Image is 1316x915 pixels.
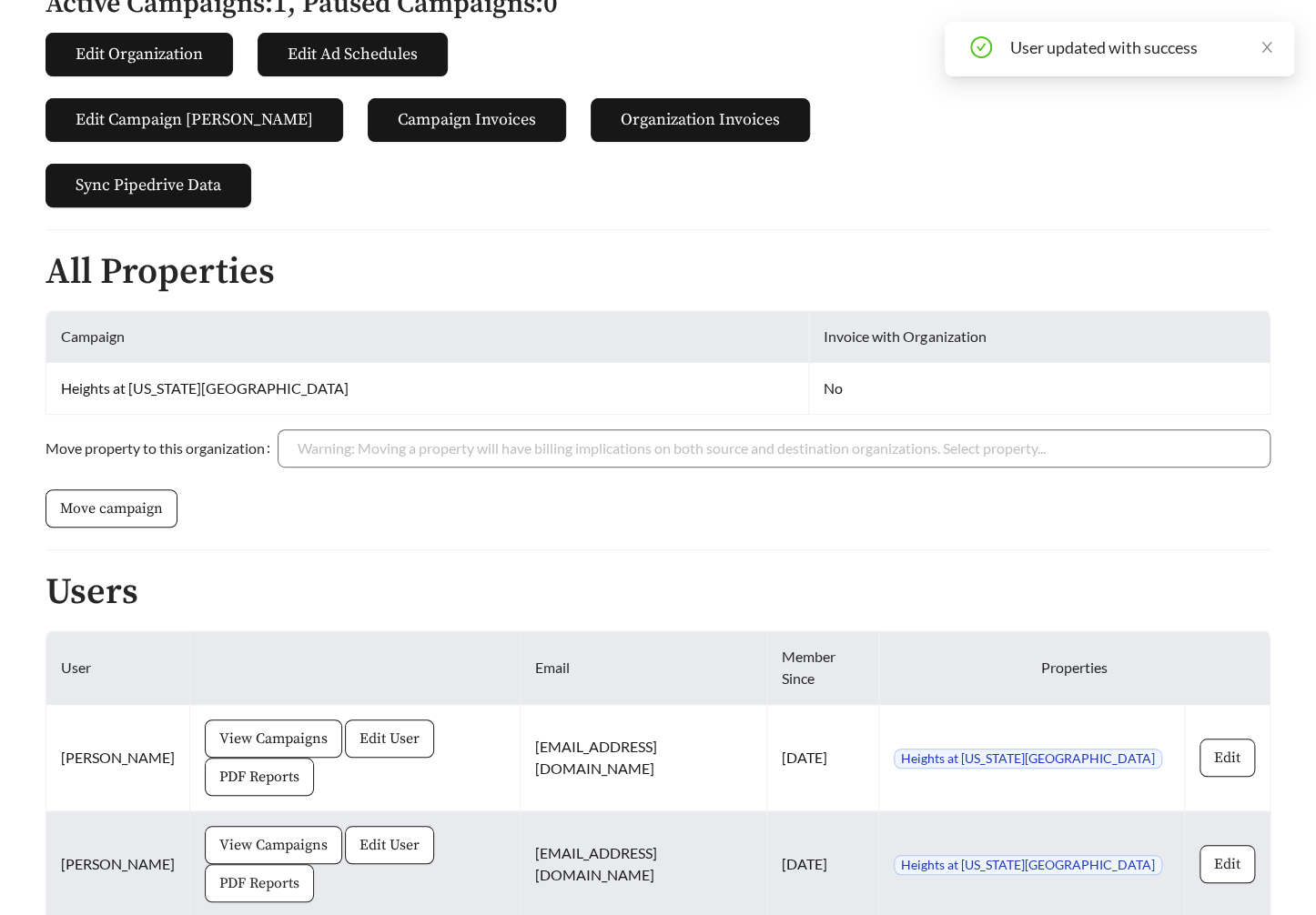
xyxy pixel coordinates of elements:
span: Heights at [US_STATE][GEOGRAPHIC_DATA] [894,855,1162,875]
button: Sync Pipedrive Data [46,164,251,207]
span: PDF Reports [219,872,299,894]
button: Edit Organization [46,33,233,76]
h2: All Properties [46,252,1270,292]
span: Edit Ad Schedules [288,42,418,66]
button: Move campaign [46,489,177,528]
span: Organization Invoices [621,107,780,132]
span: Edit Organization [76,42,203,66]
a: View Campaigns [205,835,342,852]
span: Sync Pipedrive Data [76,173,221,197]
button: Organization Invoices [591,98,810,142]
th: Member Since [767,631,879,705]
button: Edit User [345,719,434,758]
th: Properties [879,631,1270,705]
a: View Campaigns [205,729,342,746]
button: View Campaigns [205,826,342,864]
td: [DATE] [767,705,879,811]
button: Campaign Invoices [368,98,566,142]
span: Heights at [US_STATE][GEOGRAPHIC_DATA] [894,749,1162,769]
td: No [809,363,1270,415]
a: Edit User [345,835,434,852]
th: Invoice with Organization [809,311,1270,363]
span: Move campaign [60,498,163,519]
span: View Campaigns [219,834,328,856]
span: Edit [1214,853,1240,875]
span: Edit Campaign [PERSON_NAME] [76,107,313,132]
label: Move property to this organization [46,429,278,468]
button: Edit Ad Schedules [258,33,448,76]
th: Email [521,631,767,705]
input: Move property to this organization [298,430,1250,467]
span: View Campaigns [219,728,328,749]
h2: Users [46,572,1270,612]
td: [EMAIL_ADDRESS][DOMAIN_NAME] [521,705,767,811]
td: Heights at [US_STATE][GEOGRAPHIC_DATA] [46,363,809,415]
span: Edit User [359,834,420,856]
button: PDF Reports [205,864,314,902]
span: Campaign Invoices [398,107,536,132]
span: close [1260,40,1274,55]
td: [PERSON_NAME] [46,705,190,811]
button: Edit [1200,739,1255,777]
th: Campaign [46,311,809,363]
a: Edit User [345,729,434,746]
button: Edit User [345,826,434,864]
span: check-circle [970,36,992,61]
th: User [46,631,190,705]
span: Edit User [359,728,420,749]
span: PDF Reports [219,766,299,788]
div: User updated with success [1010,36,1272,58]
button: PDF Reports [205,758,314,796]
button: Edit Campaign [PERSON_NAME] [46,98,343,142]
span: Edit [1214,747,1240,769]
button: Edit [1200,845,1255,883]
button: View Campaigns [205,719,342,758]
